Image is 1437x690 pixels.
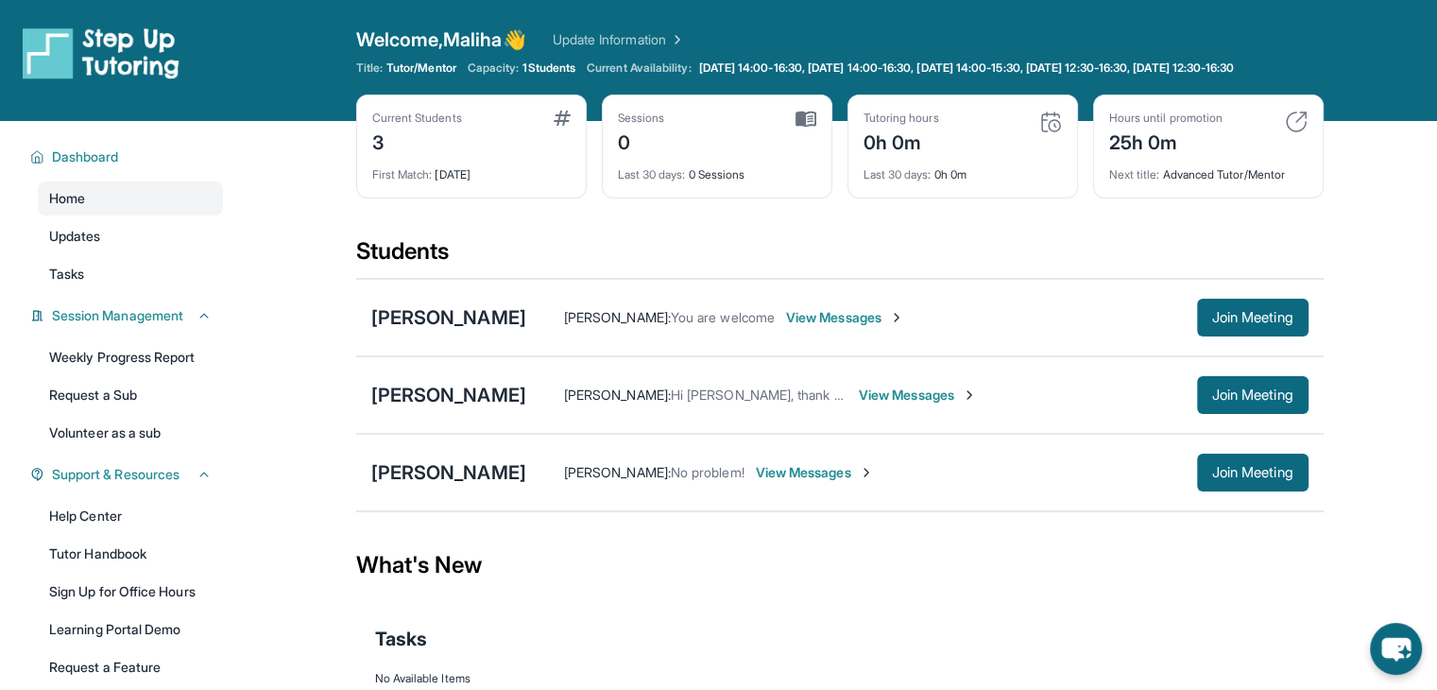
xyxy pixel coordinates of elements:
a: Tutor Handbook [38,537,223,571]
div: Students [356,236,1324,278]
img: Chevron Right [666,30,685,49]
img: Chevron-Right [859,465,874,480]
span: Join Meeting [1212,312,1293,323]
div: 3 [372,126,462,156]
img: card [1285,111,1308,133]
span: 1 Students [522,60,575,76]
span: Welcome, Maliha 👋 [356,26,526,53]
div: Sessions [618,111,665,126]
span: Tasks [375,626,427,652]
div: [PERSON_NAME] [371,382,526,408]
span: Session Management [52,306,183,325]
span: [PERSON_NAME] : [564,309,671,325]
a: Learning Portal Demo [38,612,223,647]
a: Home [38,181,223,216]
span: Tasks [49,265,84,284]
a: [DATE] 14:00-16:30, [DATE] 14:00-16:30, [DATE] 14:00-15:30, [DATE] 12:30-16:30, [DATE] 12:30-16:30 [695,60,1239,76]
button: Support & Resources [44,465,212,484]
span: Last 30 days : [618,167,686,181]
span: No problem! [671,464,744,480]
div: [DATE] [372,156,571,182]
a: Weekly Progress Report [38,340,223,374]
a: Sign Up for Office Hours [38,575,223,609]
button: Join Meeting [1197,454,1309,492]
span: [PERSON_NAME] : [564,387,671,403]
img: card [1039,111,1062,133]
div: [PERSON_NAME] [371,304,526,331]
span: Capacity: [468,60,520,76]
span: [PERSON_NAME] : [564,464,671,480]
span: View Messages [756,463,874,482]
span: Tutor/Mentor [386,60,456,76]
img: card [795,111,816,128]
span: First Match : [372,167,433,181]
div: 0 [618,126,665,156]
div: [PERSON_NAME] [371,459,526,486]
a: Tasks [38,257,223,291]
span: View Messages [859,386,977,405]
span: Join Meeting [1212,467,1293,478]
span: Dashboard [52,147,119,166]
span: View Messages [786,308,904,327]
button: Join Meeting [1197,376,1309,414]
img: logo [23,26,180,79]
a: Request a Sub [38,378,223,412]
span: Home [49,189,85,208]
span: Join Meeting [1212,389,1293,401]
div: What's New [356,524,1324,607]
a: Update Information [553,30,685,49]
button: chat-button [1370,623,1422,675]
div: No Available Items [375,671,1305,686]
img: Chevron-Right [889,310,904,325]
div: 0 Sessions [618,156,816,182]
span: Title: [356,60,383,76]
span: Last 30 days : [864,167,932,181]
span: You are welcome [671,309,775,325]
button: Join Meeting [1197,299,1309,336]
a: Volunteer as a sub [38,416,223,450]
span: Current Availability: [587,60,691,76]
a: Request a Feature [38,650,223,684]
span: [DATE] 14:00-16:30, [DATE] 14:00-16:30, [DATE] 14:00-15:30, [DATE] 12:30-16:30, [DATE] 12:30-16:30 [699,60,1235,76]
a: Updates [38,219,223,253]
span: Next title : [1109,167,1160,181]
button: Session Management [44,306,212,325]
img: card [554,111,571,126]
div: Hours until promotion [1109,111,1223,126]
div: 0h 0m [864,156,1062,182]
div: Advanced Tutor/Mentor [1109,156,1308,182]
button: Dashboard [44,147,212,166]
a: Help Center [38,499,223,533]
span: Support & Resources [52,465,180,484]
img: Chevron-Right [962,388,977,403]
div: Tutoring hours [864,111,939,126]
div: 0h 0m [864,126,939,156]
div: 25h 0m [1109,126,1223,156]
span: Updates [49,227,101,246]
div: Current Students [372,111,462,126]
